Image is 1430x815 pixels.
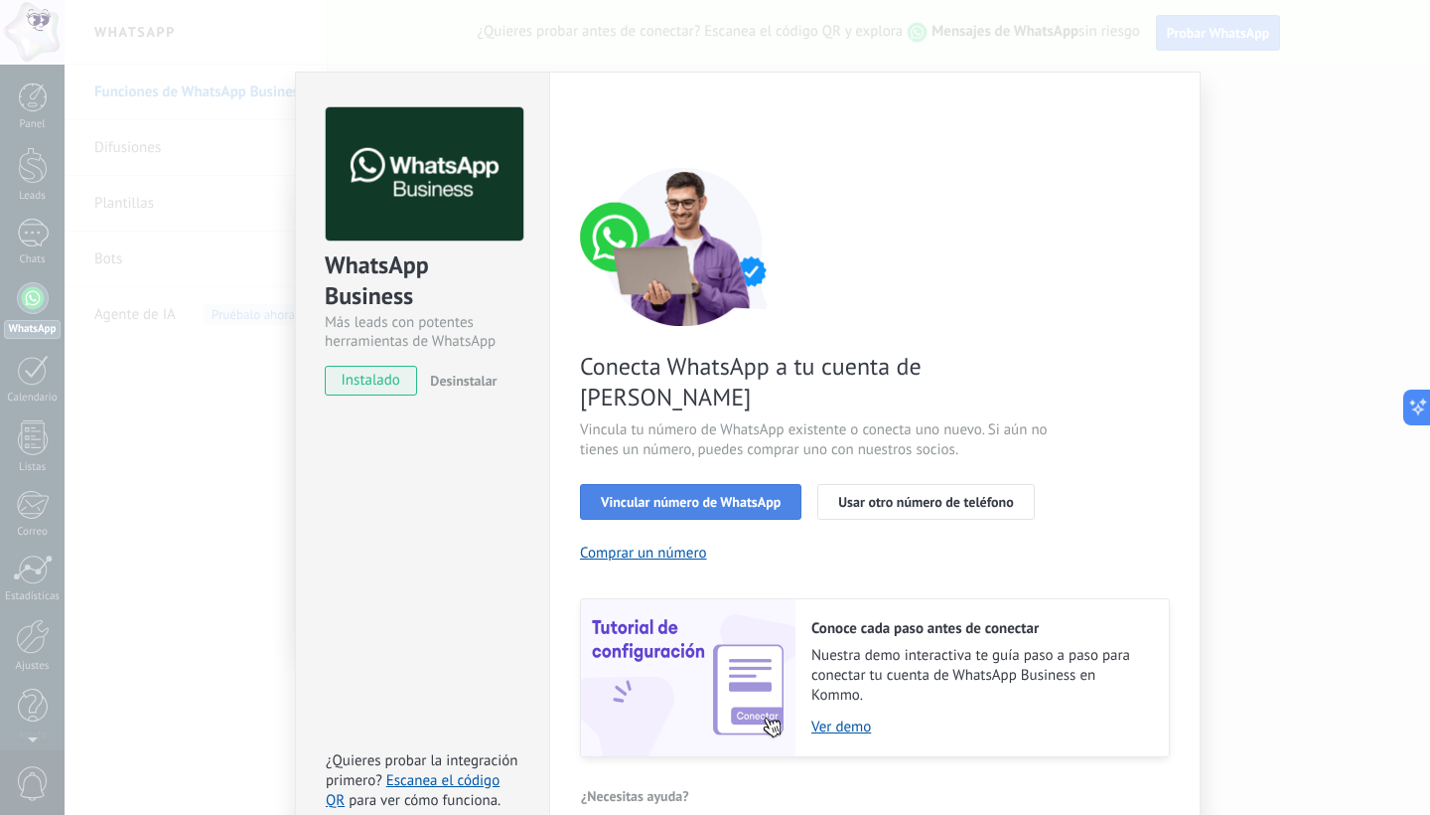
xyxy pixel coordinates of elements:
button: Vincular número de WhatsApp [580,484,801,520]
img: connect number [580,167,788,326]
span: Nuestra demo interactiva te guía paso a paso para conectar tu cuenta de WhatsApp Business en Kommo. [811,646,1149,706]
span: ¿Necesitas ayuda? [581,789,689,803]
span: Conecta WhatsApp a tu cuenta de [PERSON_NAME] [580,351,1053,412]
div: WhatsApp Business [325,249,520,313]
a: Ver demo [811,718,1149,736]
img: logo_main.png [326,107,523,242]
button: ¿Necesitas ayuda? [580,781,690,811]
span: Vincular número de WhatsApp [601,495,781,509]
h2: Conoce cada paso antes de conectar [811,619,1149,638]
button: Comprar un número [580,544,707,563]
span: para ver cómo funciona. [349,791,500,810]
button: Usar otro número de teléfono [817,484,1034,520]
span: Usar otro número de teléfono [838,495,1013,509]
div: Más leads con potentes herramientas de WhatsApp [325,313,520,351]
a: Escanea el código QR [326,771,500,810]
span: instalado [326,366,416,396]
span: Desinstalar [430,372,497,390]
span: Vincula tu número de WhatsApp existente o conecta uno nuevo. Si aún no tienes un número, puedes c... [580,420,1053,460]
button: Desinstalar [422,366,497,396]
span: ¿Quieres probar la integración primero? [326,751,518,790]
